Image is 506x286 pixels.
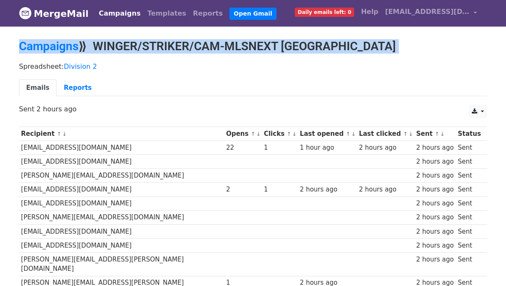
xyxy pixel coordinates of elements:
a: MergeMail [19,5,89,22]
div: 2 hours ago [359,185,412,194]
a: Open Gmail [229,8,276,20]
a: Reports [57,79,99,97]
th: Status [456,127,483,141]
div: 1 [264,143,296,153]
p: Spreadsheet: [19,62,487,71]
img: MergeMail logo [19,7,32,19]
td: Sent [456,183,483,197]
a: ↑ [251,131,256,137]
td: [PERSON_NAME][EMAIL_ADDRESS][DOMAIN_NAME] [19,210,224,224]
th: Opens [224,127,262,141]
a: Emails [19,79,57,97]
div: 22 [226,143,260,153]
a: ↑ [346,131,350,137]
a: ↓ [440,131,445,137]
h2: ⟫ WINGER/STRIKER/CAM-MLSNEXT [GEOGRAPHIC_DATA] [19,39,487,54]
td: Sent [456,155,483,169]
a: ↑ [287,131,291,137]
a: ↓ [62,131,67,137]
a: ↓ [351,131,356,137]
span: Daily emails left: 0 [295,8,354,17]
td: Sent [456,197,483,210]
td: [EMAIL_ADDRESS][DOMAIN_NAME] [19,238,224,252]
div: 2 hours ago [416,213,454,222]
div: 2 hours ago [416,227,454,237]
td: Sent [456,141,483,155]
a: ↓ [409,131,413,137]
div: 2 hours ago [416,185,454,194]
td: [EMAIL_ADDRESS][DOMAIN_NAME] [19,141,224,155]
a: ↑ [57,131,62,137]
th: Last clicked [357,127,414,141]
div: 2 hours ago [416,199,454,208]
td: [EMAIL_ADDRESS][DOMAIN_NAME] [19,197,224,210]
span: [EMAIL_ADDRESS][DOMAIN_NAME] [385,7,469,17]
div: 2 hours ago [416,143,454,153]
div: 2 [226,185,260,194]
a: Division 2 [64,62,97,70]
th: Clicks [262,127,298,141]
td: Sent [456,169,483,183]
a: ↓ [256,131,261,137]
td: Sent [456,224,483,238]
td: Sent [456,210,483,224]
iframe: Chat Widget [464,246,506,286]
div: 2 hours ago [416,255,454,264]
th: Sent [414,127,456,141]
td: [EMAIL_ADDRESS][DOMAIN_NAME] [19,155,224,169]
a: [EMAIL_ADDRESS][DOMAIN_NAME] [382,3,480,23]
td: [PERSON_NAME][EMAIL_ADDRESS][DOMAIN_NAME] [19,169,224,183]
a: ↑ [435,131,439,137]
div: 2 hours ago [416,241,454,251]
td: Sent [456,238,483,252]
td: [PERSON_NAME][EMAIL_ADDRESS][PERSON_NAME][DOMAIN_NAME] [19,252,224,276]
div: 2 hours ago [416,157,454,167]
a: Daily emails left: 0 [291,3,358,20]
th: Recipient [19,127,224,141]
td: [EMAIL_ADDRESS][DOMAIN_NAME] [19,183,224,197]
div: 2 hours ago [359,143,412,153]
a: Help [358,3,382,20]
a: Campaigns [19,39,78,53]
a: Templates [144,5,189,22]
div: 2 hours ago [300,185,355,194]
th: Last opened [298,127,357,141]
a: ↑ [403,131,408,137]
p: Sent 2 hours ago [19,105,487,113]
div: 2 hours ago [416,171,454,181]
a: Reports [190,5,226,22]
td: [EMAIL_ADDRESS][DOMAIN_NAME] [19,224,224,238]
div: 1 [264,185,296,194]
a: ↓ [292,131,297,137]
div: 1 hour ago [300,143,355,153]
td: Sent [456,252,483,276]
a: Campaigns [95,5,144,22]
